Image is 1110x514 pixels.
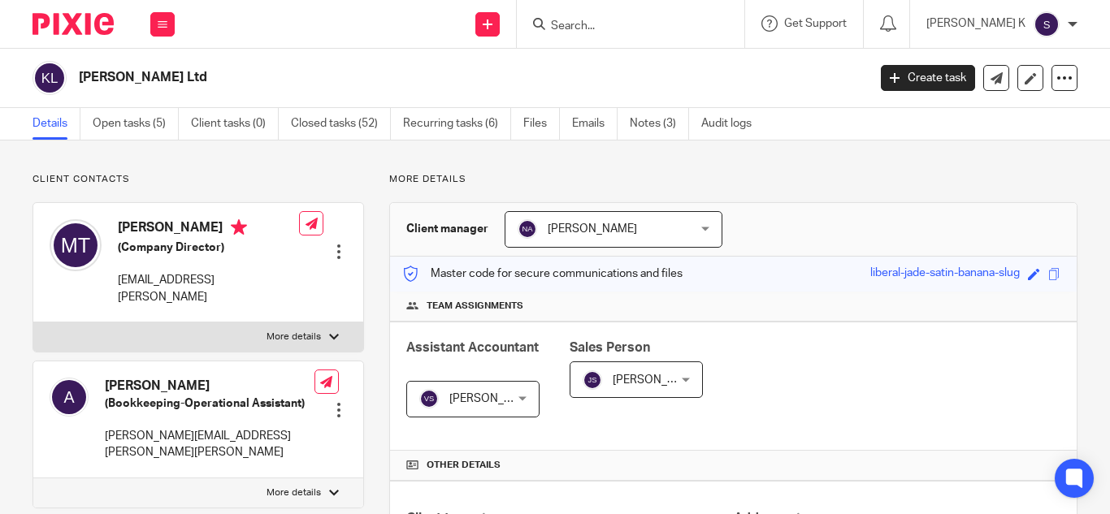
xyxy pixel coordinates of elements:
[549,19,696,34] input: Search
[33,13,114,35] img: Pixie
[50,219,102,271] img: svg%3E
[449,393,539,404] span: [PERSON_NAME]
[570,341,650,354] span: Sales Person
[403,108,511,140] a: Recurring tasks (6)
[881,65,975,91] a: Create task
[572,108,618,140] a: Emails
[33,173,364,186] p: Client contacts
[389,173,1077,186] p: More details
[427,300,523,313] span: Team assignments
[427,459,501,472] span: Other details
[33,61,67,95] img: svg%3E
[231,219,247,235] i: Primary
[630,108,689,140] a: Notes (3)
[870,265,1020,283] div: liberal-jade-satin-banana-slug
[1034,11,1060,37] img: svg%3E
[267,330,321,343] p: More details
[548,223,637,235] span: [PERSON_NAME]
[267,486,321,499] p: More details
[701,108,764,140] a: Audit logs
[291,108,391,140] a: Closed tasks (52)
[523,108,560,140] a: Files
[105,428,314,461] p: [PERSON_NAME][EMAIL_ADDRESS][PERSON_NAME][PERSON_NAME]
[118,272,299,305] p: [EMAIL_ADDRESS][PERSON_NAME]
[50,378,89,417] img: svg%3E
[419,389,439,408] img: svg%3E
[518,219,537,239] img: svg%3E
[406,341,539,354] span: Assistant Accountant
[583,370,602,390] img: svg%3E
[406,221,488,237] h3: Client manager
[402,266,683,282] p: Master code for secure communications and files
[105,395,314,412] h5: (Bookkeeping-Operational Assistant)
[33,108,80,140] a: Details
[191,108,279,140] a: Client tasks (0)
[105,378,314,395] h4: [PERSON_NAME]
[118,240,299,256] h5: (Company Director)
[93,108,179,140] a: Open tasks (5)
[79,69,701,86] h2: [PERSON_NAME] Ltd
[613,374,702,386] span: [PERSON_NAME]
[118,219,299,240] h4: [PERSON_NAME]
